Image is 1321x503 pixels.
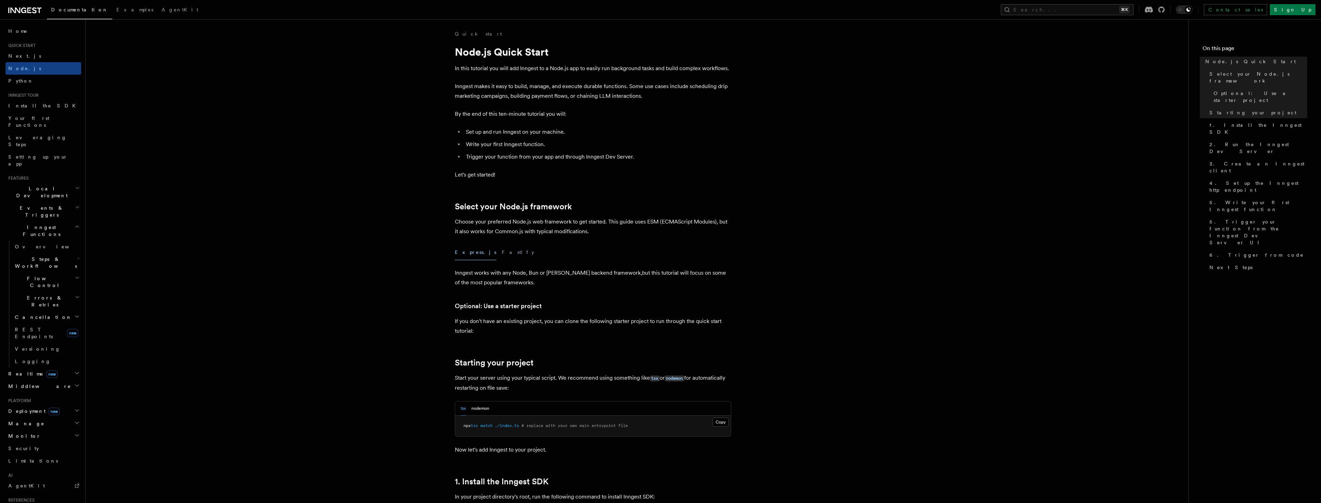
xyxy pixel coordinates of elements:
[8,135,67,147] span: Leveraging Steps
[6,433,41,439] span: Monitor
[1203,55,1307,68] a: Node.js Quick Start
[46,370,58,378] span: new
[162,7,198,12] span: AgentKit
[1207,106,1307,119] a: Starting your project
[6,383,71,390] span: Middleware
[6,420,45,427] span: Manage
[650,376,660,381] code: tsx
[6,398,31,404] span: Platform
[1207,261,1307,274] a: Next Steps
[6,417,81,430] button: Manage
[12,323,81,343] a: REST Endpointsnew
[6,175,29,181] span: Features
[8,483,45,488] span: AgentKit
[461,401,466,416] button: tsx
[12,294,75,308] span: Errors & Retries
[1209,141,1307,155] span: 2. Run the Inngest Dev Server
[6,368,81,380] button: Realtimenew
[463,423,471,428] span: npx
[6,50,81,62] a: Next.js
[480,423,492,428] span: watch
[1207,138,1307,158] a: 2. Run the Inngest Dev Server
[6,99,81,112] a: Install the SDK
[455,170,731,180] p: Let's get started!
[157,2,202,19] a: AgentKit
[12,272,81,292] button: Flow Control
[455,202,572,211] a: Select your Node.js framework
[8,78,33,84] span: Python
[455,445,731,455] p: Now let's add Inngest to your project.
[455,316,731,336] p: If you don't have an existing project, you can clone the following starter project to run through...
[455,82,731,101] p: Inngest makes it easy to build, manage, and execute durable functions. Some use cases include sch...
[1203,44,1307,55] h4: On this page
[455,492,731,502] p: In your project directory's root, run the following command to install Inngest SDK:
[6,151,81,170] a: Setting up your app
[6,205,75,218] span: Events & Triggers
[6,380,81,392] button: Middleware
[8,458,58,464] span: Limitations
[1207,177,1307,196] a: 4. Set up the Inngest http endpoint
[6,408,60,415] span: Deployment
[51,7,108,12] span: Documentation
[455,109,731,119] p: By the end of this ten-minute tutorial you will:
[455,268,731,287] p: Inngest works with any Node, Bun or [PERSON_NAME] backend framework,but this tutorial will focus ...
[455,30,502,37] a: Quick start
[1211,87,1307,106] a: Optional: Use a starter project
[48,408,60,415] span: new
[6,240,81,368] div: Inngest Functions
[15,346,60,352] span: Versioning
[471,423,478,428] span: tsx
[12,253,81,272] button: Steps & Workflows
[1209,218,1307,246] span: 5. Trigger your function from the Inngest Dev Server UI
[471,401,489,416] button: nodemon
[665,374,684,381] a: nodemon
[8,115,49,128] span: Your first Functions
[455,477,548,486] a: 1. Install the Inngest SDK
[8,66,41,71] span: Node.js
[495,423,519,428] span: ./index.ts
[6,221,81,240] button: Inngest Functions
[15,244,86,249] span: Overview
[1209,70,1307,84] span: Select your Node.js framework
[521,423,628,428] span: # replace with your own main entrypoint file
[455,217,731,236] p: Choose your preferred Node.js web framework to get started. This guide uses ESM (ECMAScript Modul...
[6,473,13,478] span: AI
[12,240,81,253] a: Overview
[6,43,36,48] span: Quick start
[1120,6,1129,13] kbd: ⌘K
[1176,6,1193,14] button: Toggle dark mode
[455,301,542,311] a: Optional: Use a starter project
[665,376,684,381] code: nodemon
[116,7,153,12] span: Examples
[12,256,77,269] span: Steps & Workflows
[6,182,81,202] button: Local Development
[8,28,28,35] span: Home
[455,46,731,58] h1: Node.js Quick Start
[15,359,51,364] span: Logging
[1209,199,1307,213] span: 5. Write your first Inngest function
[6,430,81,442] button: Monitor
[6,112,81,131] a: Your first Functions
[6,185,75,199] span: Local Development
[67,329,78,337] span: new
[6,25,81,37] a: Home
[1001,4,1133,15] button: Search...⌘K
[464,127,731,137] li: Set up and run Inngest on your machine.
[1207,119,1307,138] a: 1. Install the Inngest SDK
[455,64,731,73] p: In this tutorial you will add Inngest to a Node.js app to easily run background tasks and build c...
[12,275,75,289] span: Flow Control
[12,314,72,321] span: Cancellation
[455,245,496,260] button: Express.js
[1209,160,1307,174] span: 3. Create an Inngest client
[8,446,39,451] span: Security
[464,152,731,162] li: Trigger your function from your app and through Inngest Dev Server.
[6,497,35,503] span: References
[455,358,534,368] a: Starting your project
[12,355,81,368] a: Logging
[8,154,68,167] span: Setting up your app
[8,103,80,108] span: Install the SDK
[1209,264,1253,271] span: Next Steps
[650,374,660,381] a: tsx
[502,245,534,260] button: Fastify
[6,62,81,75] a: Node.js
